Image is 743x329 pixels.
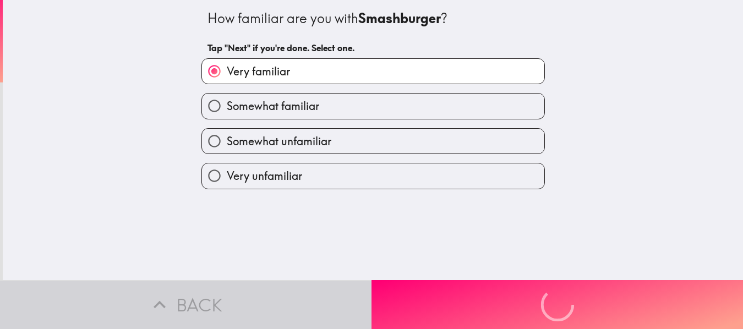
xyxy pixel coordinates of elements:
[207,9,539,28] div: How familiar are you with ?
[202,129,544,153] button: Somewhat unfamiliar
[227,64,290,79] span: Very familiar
[227,168,302,184] span: Very unfamiliar
[227,98,319,114] span: Somewhat familiar
[358,10,441,26] b: Smashburger
[227,134,331,149] span: Somewhat unfamiliar
[202,163,544,188] button: Very unfamiliar
[202,59,544,84] button: Very familiar
[202,94,544,118] button: Somewhat familiar
[207,42,539,54] h6: Tap "Next" if you're done. Select one.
